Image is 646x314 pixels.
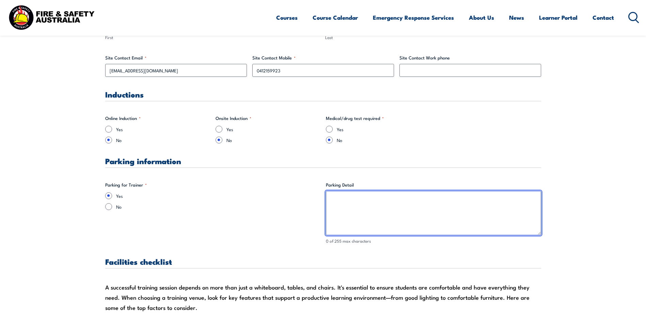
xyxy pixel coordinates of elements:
a: Emergency Response Services [373,8,454,27]
a: Contact [593,8,614,27]
h3: Parking information [105,157,541,165]
label: Last [325,34,541,41]
a: Learner Portal [539,8,578,27]
div: A successful training session depends on more than just a whiteboard, tables, and chairs. It's es... [105,282,541,313]
label: Yes [116,192,320,199]
label: No [116,137,210,143]
label: Site Contact Work phone [399,54,541,61]
a: About Us [469,8,494,27]
a: Courses [276,8,298,27]
label: No [337,137,431,143]
h3: Facilities checklist [105,258,541,265]
label: Yes [226,126,320,133]
label: Yes [116,126,210,133]
label: No [116,203,320,210]
legend: Medical/drug test required [326,115,384,122]
label: Parking Detail [326,181,541,188]
div: 0 of 255 max characters [326,238,541,244]
legend: Onsite Induction [216,115,251,122]
label: Site Contact Email [105,54,247,61]
label: No [226,137,320,143]
label: Yes [337,126,431,133]
legend: Online Induction [105,115,141,122]
label: First [105,34,321,41]
legend: Parking for Trainer [105,181,147,188]
h3: Inductions [105,90,541,98]
a: News [509,8,524,27]
label: Site Contact Mobile [252,54,394,61]
a: Course Calendar [313,8,358,27]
